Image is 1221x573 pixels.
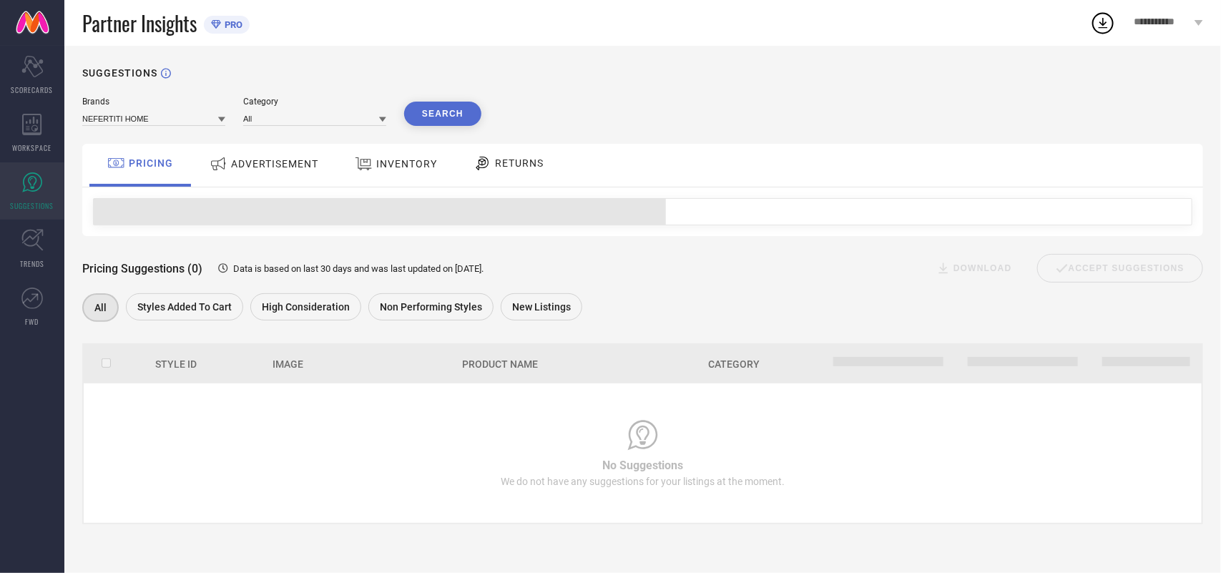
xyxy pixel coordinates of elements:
[221,19,242,30] span: PRO
[155,358,197,370] span: Style Id
[512,301,571,313] span: New Listings
[82,97,225,107] div: Brands
[137,301,232,313] span: Styles Added To Cart
[82,67,157,79] h1: SUGGESTIONS
[13,142,52,153] span: WORKSPACE
[20,258,44,269] span: TRENDS
[273,358,303,370] span: Image
[262,301,350,313] span: High Consideration
[404,102,481,126] button: Search
[233,263,484,274] span: Data is based on last 30 days and was last updated on [DATE] .
[11,84,54,95] span: SCORECARDS
[82,9,197,38] span: Partner Insights
[602,459,683,472] span: No Suggestions
[376,158,437,170] span: INVENTORY
[231,158,318,170] span: ADVERTISEMENT
[11,200,54,211] span: SUGGESTIONS
[129,157,173,169] span: PRICING
[243,97,386,107] div: Category
[462,358,538,370] span: Product Name
[26,316,39,327] span: FWD
[82,262,202,275] span: Pricing Suggestions (0)
[1090,10,1116,36] div: Open download list
[1037,254,1203,283] div: Accept Suggestions
[495,157,544,169] span: RETURNS
[501,476,785,487] span: We do not have any suggestions for your listings at the moment.
[708,358,760,370] span: Category
[94,302,107,313] span: All
[380,301,482,313] span: Non Performing Styles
